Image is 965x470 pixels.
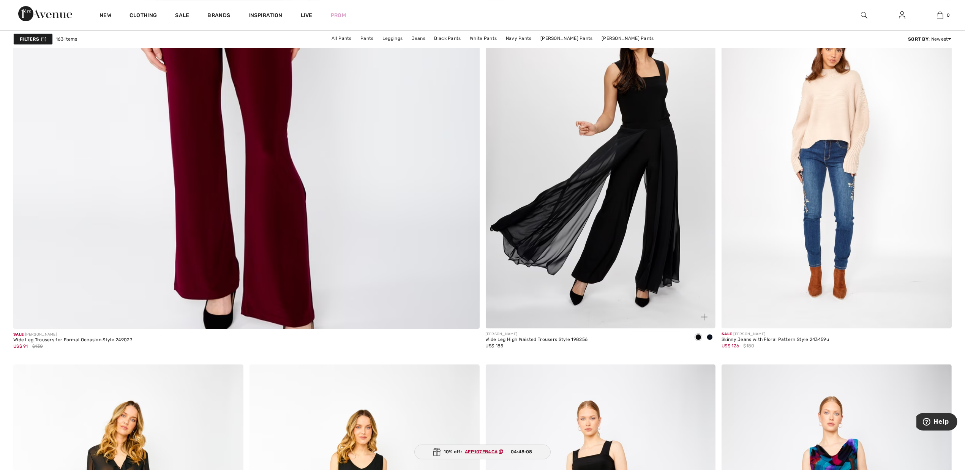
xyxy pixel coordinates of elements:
div: [PERSON_NAME] [13,332,132,338]
span: US$ 91 [13,344,28,349]
a: All Pants [328,33,355,43]
div: Wide Leg Trousers for Formal Occasion Style 249027 [13,338,132,343]
a: Live [301,11,313,19]
a: Leggings [379,33,406,43]
span: $180 [744,342,755,349]
a: Navy Pants [502,33,535,43]
ins: AFP107FB4CA [465,449,498,454]
a: Jeans [408,33,430,43]
strong: Filters [20,36,39,43]
span: 0 [947,12,950,19]
a: New [100,12,111,20]
a: White Pants [466,33,501,43]
a: Black Pants [431,33,465,43]
span: Inspiration [248,12,282,20]
a: Sale [175,12,189,20]
strong: Sort By [908,36,929,42]
a: 0 [921,11,959,20]
span: 1 [41,36,46,43]
span: 04:48:08 [511,448,532,455]
div: Black [693,331,704,344]
div: [PERSON_NAME] [486,331,588,337]
a: Clothing [130,12,157,20]
span: Sale [722,332,732,336]
a: Prom [331,11,346,19]
img: plus_v2.svg [701,314,708,320]
span: $130 [32,343,43,350]
span: 163 items [56,36,77,43]
img: search the website [861,11,867,20]
img: Gift.svg [433,448,441,456]
div: : Newest [908,36,952,43]
div: Midnight [704,331,715,344]
div: [PERSON_NAME] [722,331,829,337]
span: Sale [13,332,24,337]
img: 1ère Avenue [18,6,72,21]
div: Wide Leg High Waisted Trousers Style 198256 [486,337,588,342]
a: Sign In [893,11,911,20]
div: 10% off: [414,445,551,459]
a: Pants [357,33,377,43]
div: Skinny Jeans with Floral Pattern Style 243459u [722,337,829,342]
iframe: Opens a widget where you can find more information [916,413,957,432]
a: [PERSON_NAME] Pants [537,33,597,43]
a: Brands [208,12,231,20]
a: [PERSON_NAME] Pants [598,33,658,43]
img: My Info [899,11,905,20]
span: US$ 126 [722,343,739,349]
span: US$ 185 [486,343,504,349]
img: My Bag [937,11,943,20]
